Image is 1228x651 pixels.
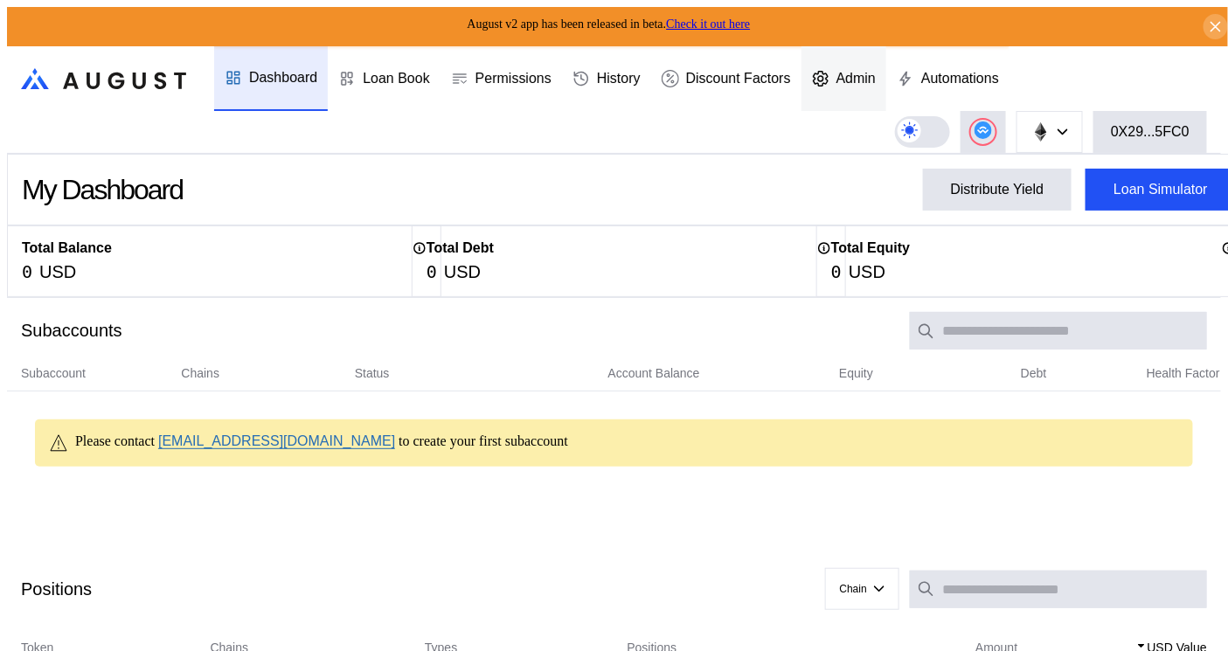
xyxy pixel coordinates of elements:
[158,433,395,449] a: [EMAIL_ADDRESS][DOMAIN_NAME]
[666,17,750,31] a: Check it out here
[363,71,430,87] div: Loan Book
[22,174,183,206] div: My Dashboard
[214,46,328,111] a: Dashboard
[840,583,867,595] span: Chain
[355,364,390,383] span: Status
[22,261,32,282] div: 0
[921,71,999,87] div: Automations
[608,364,700,383] span: Account Balance
[801,46,886,111] a: Admin
[49,433,68,453] img: warning
[951,182,1044,197] div: Distribute Yield
[839,364,873,383] span: Equity
[831,240,910,256] h2: Total Equity
[1021,364,1047,383] span: Debt
[75,433,568,453] div: Please contact to create your first subaccount
[39,261,76,282] div: USD
[831,261,842,282] div: 0
[686,71,791,87] div: Discount Factors
[427,240,494,256] h2: Total Debt
[468,17,751,31] span: August v2 app has been released in beta.
[562,46,651,111] a: History
[328,46,441,111] a: Loan Book
[651,46,801,111] a: Discount Factors
[249,70,317,86] div: Dashboard
[1031,122,1051,142] img: chain logo
[836,71,876,87] div: Admin
[1114,182,1208,197] div: Loan Simulator
[1147,364,1220,383] span: Health Factor
[427,261,437,282] div: 0
[923,169,1072,211] button: Distribute Yield
[1111,124,1190,140] div: 0X29...5FC0
[849,261,885,282] div: USD
[22,240,112,256] h2: Total Balance
[21,364,86,383] span: Subaccount
[444,261,481,282] div: USD
[597,71,641,87] div: History
[825,568,899,610] button: Chain
[441,46,562,111] a: Permissions
[181,364,219,383] span: Chains
[475,71,552,87] div: Permissions
[886,46,1009,111] a: Automations
[21,579,92,599] div: Positions
[1016,111,1083,153] button: chain logo
[1093,111,1207,153] button: 0X29...5FC0
[21,321,122,341] div: Subaccounts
